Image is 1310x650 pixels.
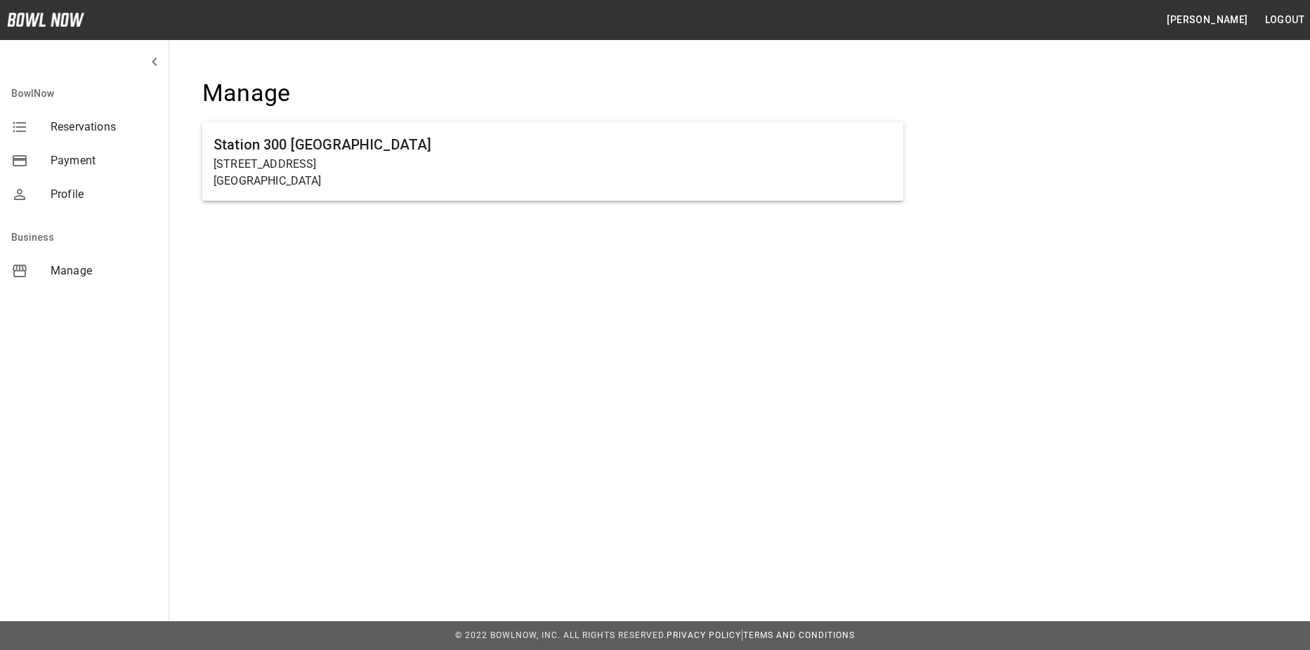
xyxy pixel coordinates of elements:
button: [PERSON_NAME] [1161,7,1253,33]
span: Reservations [51,119,157,135]
img: logo [7,13,84,27]
a: Terms and Conditions [743,630,855,640]
span: © 2022 BowlNow, Inc. All Rights Reserved. [455,630,667,640]
span: Manage [51,263,157,279]
p: [STREET_ADDRESS] [214,156,892,173]
h6: Station 300 [GEOGRAPHIC_DATA] [214,133,892,156]
span: Profile [51,186,157,203]
p: [GEOGRAPHIC_DATA] [214,173,892,190]
button: Logout [1259,7,1310,33]
a: Privacy Policy [667,630,741,640]
h4: Manage [202,79,903,108]
span: Payment [51,152,157,169]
